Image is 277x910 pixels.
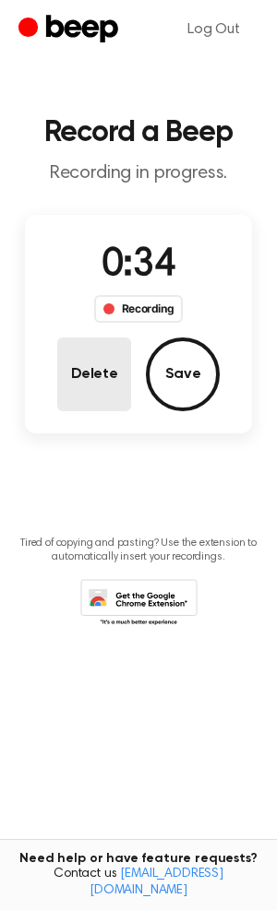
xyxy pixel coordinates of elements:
[102,246,175,285] span: 0:34
[15,118,262,148] h1: Record a Beep
[15,162,262,185] p: Recording in progress.
[146,337,220,411] button: Save Audio Record
[11,867,266,899] span: Contact us
[90,868,223,897] a: [EMAIL_ADDRESS][DOMAIN_NAME]
[15,537,262,564] p: Tired of copying and pasting? Use the extension to automatically insert your recordings.
[169,7,259,52] a: Log Out
[57,337,131,411] button: Delete Audio Record
[18,12,123,48] a: Beep
[94,295,184,323] div: Recording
